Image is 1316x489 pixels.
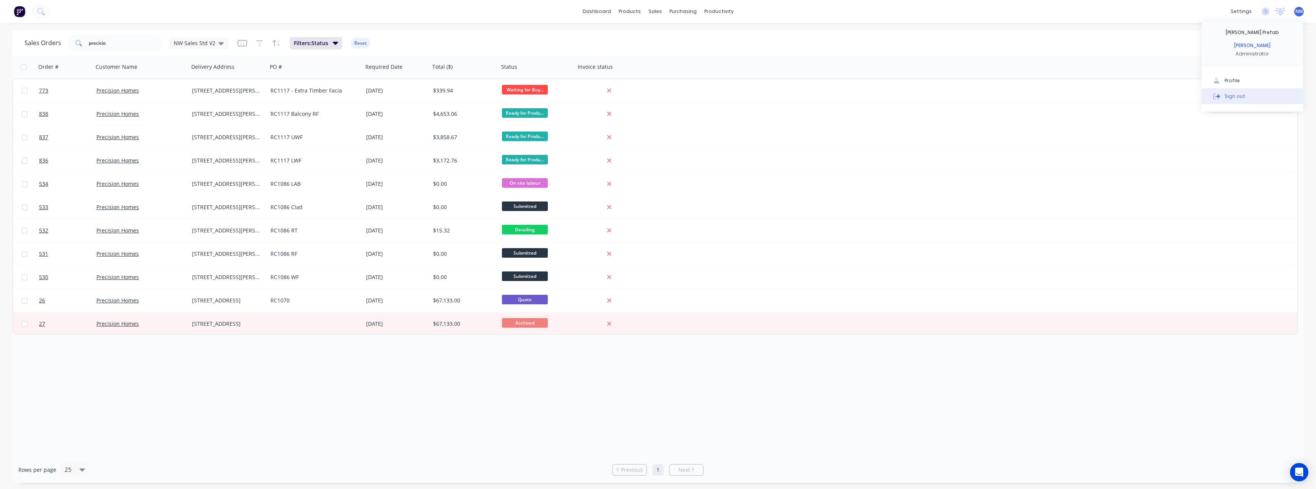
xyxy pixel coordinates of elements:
[1227,6,1256,17] div: settings
[433,133,493,141] div: $3,858.67
[192,133,261,141] div: [STREET_ADDRESS][PERSON_NAME]
[270,273,355,281] div: RC1086 WF
[366,87,427,94] div: [DATE]
[270,227,355,234] div: RC1086 RT
[39,157,48,164] span: 836
[270,250,355,258] div: RC1086 RF
[502,201,548,211] span: Submitted
[502,318,548,328] span: Archived
[39,289,96,312] a: 26
[38,63,59,71] div: Order #
[270,297,355,304] div: RC1070
[39,172,96,195] a: 534
[502,248,548,258] span: Submitted
[270,157,355,164] div: RC1117 LWF
[502,271,548,281] span: Submitted
[1295,8,1303,15] span: NW
[433,180,493,188] div: $0.00
[192,157,261,164] div: [STREET_ADDRESS][PERSON_NAME]
[192,227,261,234] div: [STREET_ADDRESS][PERSON_NAME]
[700,6,738,17] div: productivity
[1225,93,1245,99] div: Sign out
[1226,29,1279,36] div: [PERSON_NAME] Prefab
[96,180,139,187] a: Precision Homes
[96,63,137,71] div: Customer Name
[433,250,493,258] div: $0.00
[502,295,548,304] span: Quote
[39,126,96,149] a: 837
[366,320,427,328] div: [DATE]
[39,180,48,188] span: 534
[645,6,666,17] div: sales
[433,273,493,281] div: $0.00
[366,133,427,141] div: [DATE]
[39,227,48,234] span: 532
[433,297,493,304] div: $67,133.00
[191,63,235,71] div: Delivery Address
[294,39,328,47] span: Filters: Status
[96,320,139,327] a: Precision Homes
[502,108,548,118] span: Ready for Produ...
[39,273,48,281] span: 530
[192,180,261,188] div: [STREET_ADDRESS][PERSON_NAME]
[433,227,493,234] div: $15.32
[366,203,427,211] div: [DATE]
[39,312,96,335] a: 27
[96,250,139,257] a: Precision Homes
[270,180,355,188] div: RC1086 LAB
[39,87,48,94] span: 773
[1234,42,1270,49] div: [PERSON_NAME]
[366,297,427,304] div: [DATE]
[1225,77,1240,84] div: Profile
[96,297,139,304] a: Precision Homes
[433,157,493,164] div: $3,172.76
[433,87,493,94] div: $339.94
[96,133,139,141] a: Precision Homes
[366,157,427,164] div: [DATE]
[366,227,427,234] div: [DATE]
[96,157,139,164] a: Precision Homes
[96,87,139,94] a: Precision Homes
[270,110,355,118] div: RC1117 Balcony RF
[366,250,427,258] div: [DATE]
[39,133,48,141] span: 837
[174,39,215,47] span: NW Sales Std V2
[501,63,517,71] div: Status
[502,132,548,141] span: Ready for Produ...
[192,203,261,211] div: [STREET_ADDRESS][PERSON_NAME]
[502,225,548,234] span: Detailing
[270,63,282,71] div: PO #
[24,39,61,47] h1: Sales Orders
[96,203,139,211] a: Precision Homes
[39,110,48,118] span: 838
[290,37,342,49] button: Filters:Status
[39,242,96,265] a: 531
[192,110,261,118] div: [STREET_ADDRESS][PERSON_NAME]
[18,466,56,474] span: Rows per page
[609,464,707,476] ul: Pagination
[351,38,370,49] button: Reset
[1202,88,1303,104] button: Sign out
[96,110,139,117] a: Precision Homes
[192,297,261,304] div: [STREET_ADDRESS]
[39,203,48,211] span: 533
[365,63,402,71] div: Required Date
[366,180,427,188] div: [DATE]
[1236,50,1269,57] div: Administrator
[366,273,427,281] div: [DATE]
[502,178,548,188] span: On site labour
[666,6,700,17] div: purchasing
[192,273,261,281] div: [STREET_ADDRESS][PERSON_NAME]
[432,63,453,71] div: Total ($)
[39,149,96,172] a: 836
[39,250,48,258] span: 531
[89,36,163,51] input: Search...
[678,466,690,474] span: Next
[270,203,355,211] div: RC1086 Clad
[270,87,355,94] div: RC1117 - Extra Timber Facia
[270,133,355,141] div: RC1117 UWF
[613,466,647,474] a: Previous page
[96,273,139,281] a: Precision Homes
[192,250,261,258] div: [STREET_ADDRESS][PERSON_NAME]
[433,203,493,211] div: $0.00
